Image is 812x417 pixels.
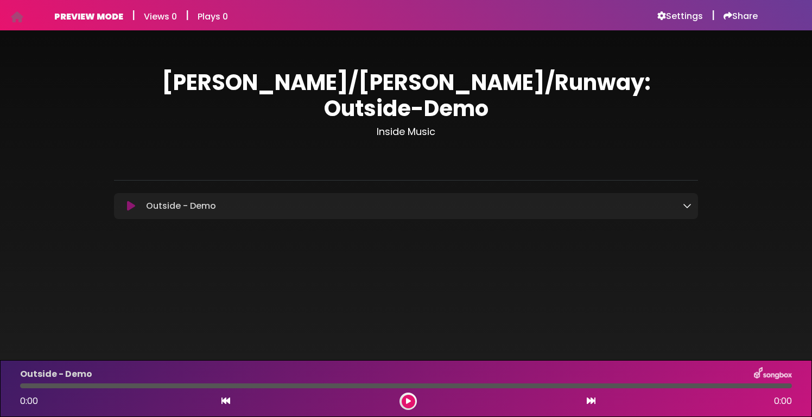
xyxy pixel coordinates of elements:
[186,9,189,22] h5: |
[114,126,698,138] h3: Inside Music
[146,200,216,213] p: Outside - Demo
[144,11,177,22] h6: Views 0
[114,69,698,121] h1: [PERSON_NAME]/[PERSON_NAME]/Runway: Outside-Demo
[198,11,228,22] h6: Plays 0
[712,9,715,22] h5: |
[724,11,758,22] a: Share
[657,11,703,22] a: Settings
[132,9,135,22] h5: |
[54,11,123,22] h6: PREVIEW MODE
